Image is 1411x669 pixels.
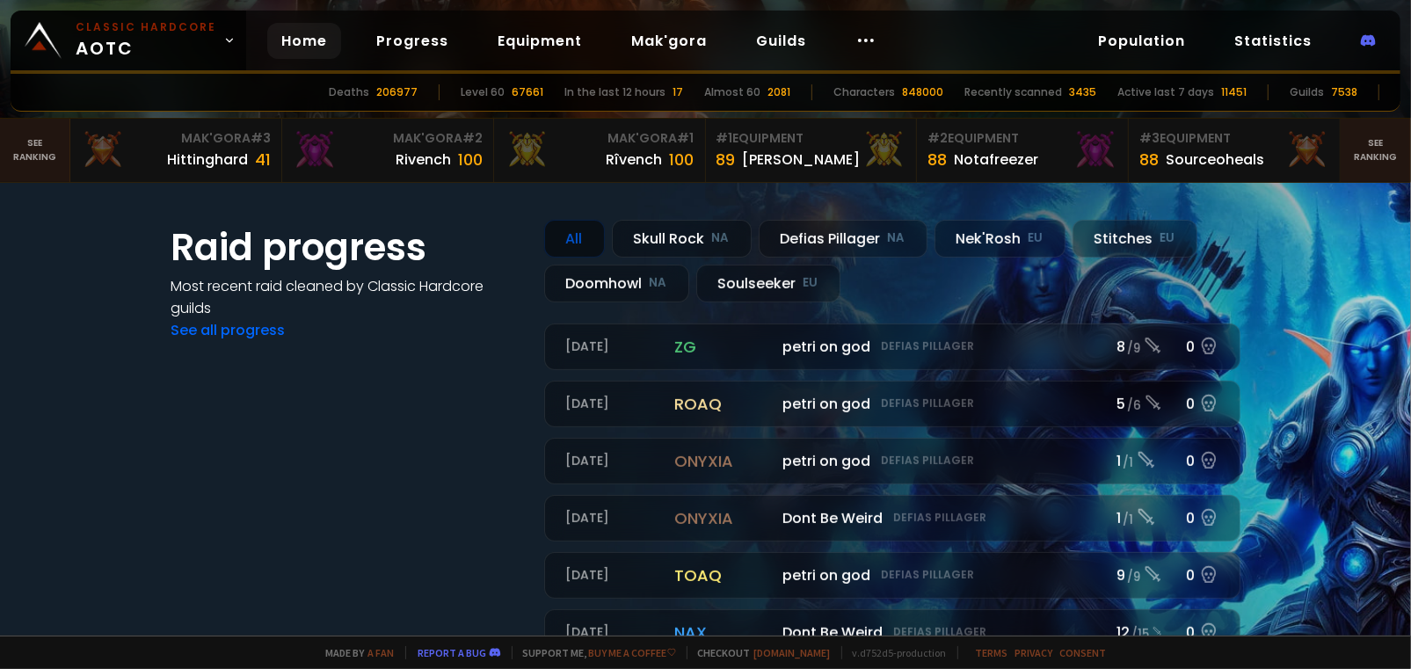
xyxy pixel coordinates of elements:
span: # 1 [678,129,695,147]
div: 41 [255,148,271,171]
div: Mak'Gora [81,129,271,148]
span: Support me, [512,646,676,659]
a: Progress [362,23,462,59]
div: Stitches [1073,220,1197,258]
a: #1Equipment89[PERSON_NAME] [706,119,918,182]
div: Defias Pillager [759,220,927,258]
div: 100 [670,148,695,171]
div: 206977 [376,84,418,100]
a: Mak'Gora#2Rivench100 [282,119,494,182]
a: Mak'Gora#3Hittinghard41 [70,119,282,182]
a: [DATE]naxDont Be WeirdDefias Pillager12 /150 [544,609,1240,656]
small: NA [888,229,906,247]
a: Population [1084,23,1199,59]
div: 67661 [512,84,543,100]
small: Classic Hardcore [76,19,216,35]
a: [DOMAIN_NAME] [754,646,831,659]
h1: Raid progress [171,220,523,275]
span: # 3 [1139,129,1160,147]
div: All [544,220,605,258]
div: Nek'Rosh [935,220,1066,258]
a: Statistics [1220,23,1326,59]
a: Privacy [1015,646,1053,659]
a: Mak'Gora#1Rîvench100 [494,119,706,182]
a: #2Equipment88Notafreezer [917,119,1129,182]
a: Classic HardcoreAOTC [11,11,246,70]
small: EU [804,274,818,292]
div: Equipment [927,129,1117,148]
small: NA [712,229,730,247]
div: Mak'Gora [505,129,695,148]
a: Mak'gora [617,23,721,59]
div: 88 [927,148,947,171]
a: #3Equipment88Sourceoheals [1129,119,1341,182]
span: # 2 [462,129,483,147]
div: Level 60 [461,84,505,100]
a: Terms [976,646,1008,659]
div: 2081 [767,84,790,100]
a: [DATE]onyxiapetri on godDefias Pillager1 /10 [544,438,1240,484]
div: Equipment [1139,129,1329,148]
div: Soulseeker [696,265,840,302]
a: [DATE]onyxiaDont Be WeirdDefias Pillager1 /10 [544,495,1240,542]
div: Equipment [716,129,906,148]
div: Active last 7 days [1117,84,1214,100]
div: 88 [1139,148,1159,171]
span: AOTC [76,19,216,62]
div: Characters [833,84,895,100]
span: # 3 [251,129,271,147]
div: Doomhowl [544,265,689,302]
div: 848000 [902,84,943,100]
div: In the last 12 hours [564,84,665,100]
div: Deaths [329,84,369,100]
span: # 1 [716,129,733,147]
span: # 2 [927,129,948,147]
span: Checkout [687,646,831,659]
div: Recently scanned [964,84,1062,100]
div: 7538 [1331,84,1357,100]
small: EU [1029,229,1044,247]
h4: Most recent raid cleaned by Classic Hardcore guilds [171,275,523,319]
a: [DATE]zgpetri on godDefias Pillager8 /90 [544,324,1240,370]
a: Home [267,23,341,59]
div: Sourceoheals [1166,149,1264,171]
div: Rîvench [607,149,663,171]
a: Guilds [742,23,820,59]
div: Guilds [1290,84,1324,100]
div: Hittinghard [167,149,248,171]
div: Rivench [396,149,451,171]
div: [PERSON_NAME] [743,149,861,171]
small: EU [1160,229,1175,247]
a: Buy me a coffee [589,646,676,659]
a: See all progress [171,320,286,340]
div: 17 [673,84,683,100]
div: Mak'Gora [293,129,483,148]
span: Made by [316,646,395,659]
div: Notafreezer [954,149,1038,171]
div: 3435 [1069,84,1096,100]
a: Equipment [484,23,596,59]
div: Almost 60 [704,84,760,100]
a: [DATE]toaqpetri on godDefias Pillager9 /90 [544,552,1240,599]
a: Consent [1060,646,1107,659]
div: Skull Rock [612,220,752,258]
a: [DATE]roaqpetri on godDefias Pillager5 /60 [544,381,1240,427]
span: v. d752d5 - production [841,646,947,659]
a: a fan [368,646,395,659]
div: 100 [458,148,483,171]
a: Seeranking [1341,119,1411,182]
div: 89 [716,148,736,171]
a: Report a bug [418,646,487,659]
small: NA [650,274,667,292]
div: 11451 [1221,84,1247,100]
